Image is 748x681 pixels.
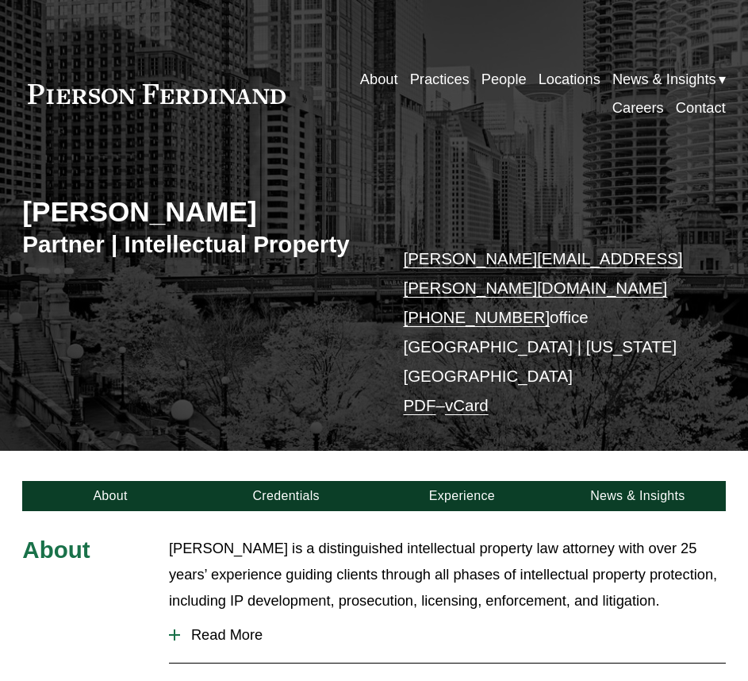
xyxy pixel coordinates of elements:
[550,481,726,511] a: News & Insights
[539,65,600,94] a: Locations
[403,396,435,414] a: PDF
[612,67,716,93] span: News & Insights
[22,195,374,229] h2: [PERSON_NAME]
[612,65,726,94] a: folder dropdown
[612,94,664,124] a: Careers
[403,244,696,421] p: office [GEOGRAPHIC_DATA] | [US_STATE][GEOGRAPHIC_DATA] –
[360,65,398,94] a: About
[22,230,374,260] h3: Partner | Intellectual Property
[22,537,90,563] span: About
[481,65,527,94] a: People
[403,308,550,326] a: [PHONE_NUMBER]
[374,481,550,511] a: Experience
[403,249,682,297] a: [PERSON_NAME][EMAIL_ADDRESS][PERSON_NAME][DOMAIN_NAME]
[22,481,198,511] a: About
[676,94,726,124] a: Contact
[169,614,726,656] button: Read More
[445,396,489,414] a: vCard
[169,536,726,614] p: [PERSON_NAME] is a distinguished intellectual property law attorney with over 25 years’ experienc...
[198,481,374,511] a: Credentials
[410,65,470,94] a: Practices
[180,626,726,644] span: Read More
